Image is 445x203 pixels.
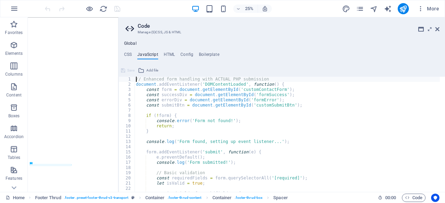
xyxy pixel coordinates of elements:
h4: CSS [124,52,132,60]
div: 21 [119,181,135,186]
h4: HTML [164,52,175,60]
div: 23 [119,191,135,196]
button: reload [99,5,107,13]
button: Click here to leave preview mode and continue editing [85,5,94,13]
h4: Global [124,41,137,46]
div: 13 [119,139,135,144]
span: Click to select. Double-click to edit [145,194,165,202]
div: 18 [119,165,135,170]
p: Content [6,92,22,98]
button: navigator [370,5,378,13]
i: On resize automatically adjust zoom level to fit chosen device. [262,6,268,12]
i: Navigator [370,5,378,13]
span: . footer .preset-footer-thrud-v3-transport [64,194,129,202]
span: Click to select. Double-click to edit [35,194,61,202]
h4: Config [180,52,193,60]
a: Click to cancel selection. Double-click to open Pages [6,194,25,202]
div: 5 [119,98,135,103]
span: . footer-thrud-content [168,194,202,202]
button: text_generator [384,5,392,13]
div: 15 [119,150,135,155]
button: 25% [233,5,258,13]
span: 00 00 [385,194,396,202]
span: Code [405,194,422,202]
div: 7 [119,108,135,113]
span: Add file [146,66,158,75]
button: Code [402,194,426,202]
div: 14 [119,144,135,150]
div: 1 [119,77,135,82]
div: 3 [119,87,135,92]
button: Add file [137,66,159,75]
p: Accordion [4,134,24,139]
p: Columns [5,71,23,77]
div: 16 [119,155,135,160]
span: : [390,195,391,200]
div: 12 [119,134,135,139]
span: . footer-thrud-box [235,194,263,202]
h6: 25% [244,5,255,13]
div: 2 [119,82,135,87]
i: Pages (Ctrl+Alt+S) [356,5,364,13]
p: Features [6,176,22,181]
i: Reload page [99,5,107,13]
div: 19 [119,170,135,176]
h6: Session time [378,194,396,202]
i: This element is a customizable preset [131,196,135,200]
p: Boxes [8,113,20,119]
div: 10 [119,124,135,129]
button: Usercentrics [431,194,439,202]
div: 9 [119,118,135,124]
nav: breadcrumb [35,194,288,202]
h4: JavaScript [137,52,158,60]
span: Click to select. Double-click to edit [212,194,232,202]
p: Elements [5,51,23,56]
button: publish [398,3,409,14]
div: 11 [119,129,135,134]
div: 22 [119,186,135,191]
p: Tables [8,155,20,160]
div: 4 [119,92,135,98]
i: AI Writer [384,5,392,13]
button: More [414,3,442,14]
p: Favorites [5,30,23,35]
i: Publish [399,5,407,13]
div: 8 [119,113,135,118]
span: Click to select. Double-click to edit [273,194,288,202]
i: Design (Ctrl+Alt+Y) [342,5,350,13]
span: More [417,5,439,12]
h3: Manage (S)CSS, JS & HTML [138,29,426,35]
div: 17 [119,160,135,165]
button: design [342,5,350,13]
div: 6 [119,103,135,108]
div: 20 [119,176,135,181]
h2: Code [138,23,439,29]
h4: Boilerplate [199,52,219,60]
button: pages [356,5,364,13]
